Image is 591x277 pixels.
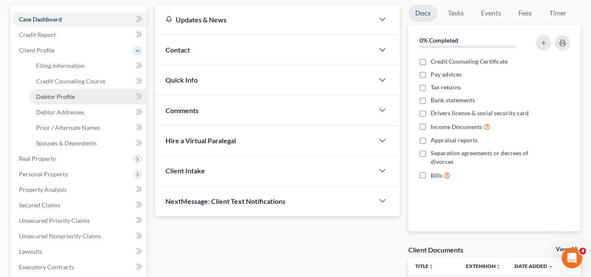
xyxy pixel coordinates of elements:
[431,123,482,131] span: Income Documents
[19,186,67,193] span: Property Analysis
[29,135,147,151] a: Spouses & Dependents
[12,197,147,213] a: Secured Claims
[36,124,100,131] span: Prior / Alternate Names
[165,46,190,54] span: Contact
[29,105,147,120] a: Debtor Addresses
[36,77,105,85] span: Credit Counseling Course
[415,263,434,269] a: Titleunfold_more
[19,232,101,240] span: Unsecured Nonpriority Claims
[420,37,458,44] strong: 0% Completed
[19,155,56,162] span: Real Property
[431,109,529,117] span: Drivers license & social security card
[165,197,285,205] span: NextMessage: Client Text Notifications
[431,171,442,180] span: Bills
[408,5,438,22] a: Docs
[466,263,501,269] a: Extensionunfold_more
[431,149,530,166] span: Separation agreements or decrees of divorces
[474,5,508,22] a: Events
[431,136,478,145] span: Appraisal reports
[19,15,62,23] span: Case Dashboard
[441,5,471,22] a: Tasks
[29,89,147,105] a: Debtor Profile
[36,139,97,147] span: Spouses & Dependents
[542,5,573,22] a: Timer
[431,83,461,92] span: Tax returns
[165,106,199,114] span: Comments
[12,228,147,244] a: Unsecured Nonpriority Claims
[514,263,553,269] a: Date Added expand_more
[19,46,55,54] span: Client Profile
[562,248,582,268] iframe: Intercom live chat
[431,70,462,79] span: Pay advices
[36,108,84,116] span: Debtor Addresses
[511,5,539,22] a: Fees
[431,96,475,105] span: Bank statements
[165,136,236,145] span: Hire a Virtual Paralegal
[19,248,42,255] span: Lawsuits
[12,259,147,275] a: Executory Contracts
[548,264,553,269] i: expand_more
[496,264,501,269] i: unfold_more
[12,12,147,27] a: Case Dashboard
[429,264,434,269] i: unfold_more
[19,31,56,38] span: Credit Report
[19,201,60,209] span: Secured Claims
[12,244,147,259] a: Lawsuits
[408,245,463,254] div: Client Documents
[12,213,147,228] a: Unsecured Priority Claims
[29,74,147,89] a: Credit Counseling Course
[29,58,147,74] a: Filing Information
[165,76,198,84] span: Quick Info
[165,166,205,175] span: Client Intake
[19,217,90,224] span: Unsecured Priority Claims
[29,120,147,135] a: Prior / Alternate Names
[19,170,68,178] span: Personal Property
[579,248,586,255] span: 4
[19,263,74,271] span: Executory Contracts
[556,246,577,252] a: View All
[165,15,364,24] div: Updates & News
[431,57,508,66] span: Credit Counseling Certificate
[36,62,85,69] span: Filing Information
[12,27,147,43] a: Credit Report
[12,182,147,197] a: Property Analysis
[36,93,75,100] span: Debtor Profile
